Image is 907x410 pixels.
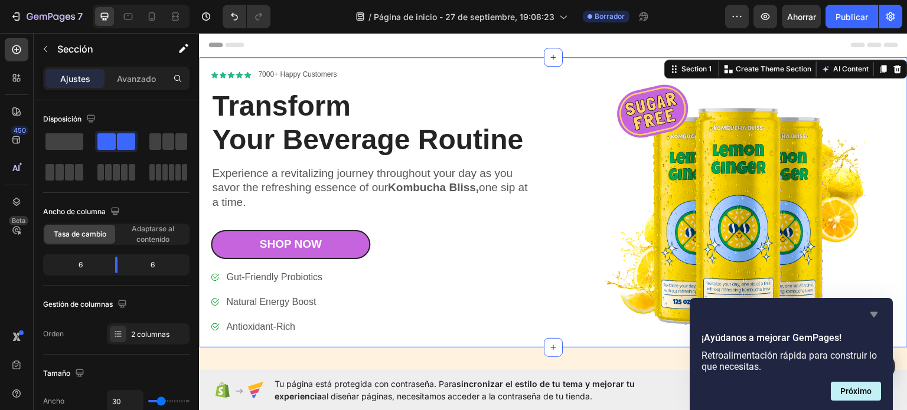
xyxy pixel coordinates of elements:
p: Create Theme Section [537,31,612,41]
font: Dominio: [DOMAIN_NAME] [31,31,132,40]
p: Sección [57,42,154,56]
font: Borrador [595,12,625,21]
font: Dominio [60,69,89,78]
div: ¡Ayúdanos a mejorar GemPages! [702,307,881,401]
font: Gestión de columnas [43,300,113,309]
font: al diseñar páginas, necesitamos acceder a la contraseña de tu tienda. [322,391,592,401]
img: tab_domain_overview_orange.svg [47,68,57,78]
font: Tasa de cambio [54,229,106,238]
font: Palabras clave [134,69,183,78]
h2: ¡Ayúdanos a mejorar GemPages! [702,331,881,345]
font: Ancho de columna [43,207,106,216]
button: AI Content [620,29,672,43]
font: 2 columnas [131,330,169,339]
font: 6 [151,260,155,269]
font: Retroalimentación rápida para construir lo que necesitas. [702,350,877,372]
font: versión [33,19,57,28]
button: Ocultar encuesta [867,307,881,322]
iframe: Área de diseño [199,33,907,370]
font: ¡Ayúdanos a mejorar GemPages! [702,332,841,343]
font: Ajustes [60,74,90,84]
font: Ahorrar [787,12,816,22]
font: Sección [57,43,93,55]
font: Adaptarse al contenido [132,224,174,244]
font: Ancho [43,396,64,405]
font: Publicar [836,12,868,22]
font: Tamaño [43,369,70,378]
font: 4.0.25 [57,19,78,28]
img: logo_orange.svg [19,19,28,28]
img: gempages_432750572815254551-371652eb-c048-4f7c-b204-8e14fb385b6d.png [369,24,709,314]
img: tab_keywords_by_traffic_grey.svg [121,68,130,78]
font: Orden [43,329,64,338]
button: Siguiente pregunta [831,382,881,401]
font: Disposición [43,114,81,123]
div: Section 1 [480,31,515,41]
button: Ahorrar [782,5,821,28]
font: Página de inicio - 27 de septiembre, 19:08:23 [374,12,554,22]
font: Avanzado [117,74,156,84]
font: Próximo [840,386,872,396]
button: Publicar [826,5,878,28]
img: website_grey.svg [19,31,28,40]
font: 450 [14,126,26,135]
font: 6 [79,260,83,269]
font: 7 [77,11,83,22]
font: Tu página está protegida con contraseña. Para [275,379,456,389]
div: Deshacer/Rehacer [223,5,270,28]
font: / [368,12,371,22]
font: Beta [12,217,25,225]
button: 7 [5,5,88,28]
